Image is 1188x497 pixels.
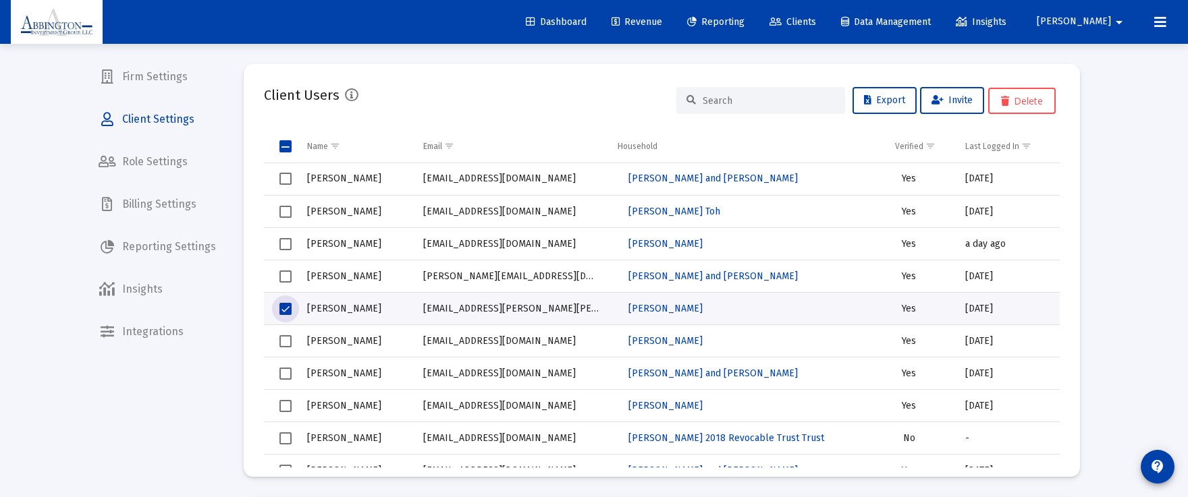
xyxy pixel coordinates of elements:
td: Column Email [414,130,608,163]
td: [PERSON_NAME] [298,390,414,422]
td: Column Name [298,130,414,163]
button: [PERSON_NAME] and [PERSON_NAME] [618,263,809,290]
button: [PERSON_NAME] [618,328,713,355]
div: Yes [872,205,946,218]
div: Yes [872,270,946,283]
div: Select row [279,368,292,380]
span: Show filter options for column 'Last Logged In' [1021,141,1031,151]
td: [EMAIL_ADDRESS][DOMAIN_NAME] [414,163,608,196]
button: Export [853,87,917,114]
div: Select row [279,270,292,283]
div: Select row [279,173,292,185]
a: Client Settings [88,103,227,136]
td: [PERSON_NAME] [298,260,414,293]
span: [PERSON_NAME] [628,335,703,347]
mat-icon: contact_support [1150,459,1166,475]
td: Column Verified [863,130,956,163]
a: Role Settings [88,146,227,178]
button: [PERSON_NAME] [618,295,713,322]
td: Column Household [608,130,862,163]
span: [PERSON_NAME] and [PERSON_NAME] [628,465,798,476]
a: Insights [88,273,227,305]
img: Dashboard [21,9,92,36]
div: Email [423,141,442,152]
div: [DATE] [965,399,1048,413]
div: Select row [279,400,292,412]
td: [EMAIL_ADDRESS][PERSON_NAME][PERSON_NAME][DOMAIN_NAME] [414,293,608,325]
td: [EMAIL_ADDRESS][DOMAIN_NAME] [414,390,608,422]
div: [DATE] [965,334,1048,348]
div: Yes [872,172,946,185]
button: Delete [988,88,1056,114]
span: [PERSON_NAME] [628,400,703,411]
div: Select row [279,206,292,218]
div: - [965,432,1048,445]
td: [PERSON_NAME] [298,228,414,260]
td: [PERSON_NAME] [298,163,414,196]
a: Dashboard [515,9,597,36]
button: [PERSON_NAME] and [PERSON_NAME] [618,360,809,387]
button: Invite [920,87,984,114]
td: [PERSON_NAME] [298,357,414,390]
td: [EMAIL_ADDRESS][DOMAIN_NAME] [414,357,608,390]
div: Data grid [264,130,1060,467]
mat-icon: arrow_drop_down [1111,9,1127,36]
td: [EMAIL_ADDRESS][DOMAIN_NAME] [414,196,608,228]
span: [PERSON_NAME] and [PERSON_NAME] [628,270,798,282]
span: Show filter options for column 'Verified' [925,141,936,151]
a: Insights [945,9,1017,36]
div: a day ago [965,237,1048,251]
span: Firm Settings [88,61,227,93]
td: [EMAIL_ADDRESS][DOMAIN_NAME] [414,325,608,357]
div: Select row [279,432,292,444]
td: [PERSON_NAME] [298,422,414,455]
div: [DATE] [965,205,1048,218]
div: Yes [872,399,946,413]
span: [PERSON_NAME] and [PERSON_NAME] [628,368,798,379]
div: Yes [872,237,946,251]
span: [PERSON_NAME] Toh [628,206,720,217]
td: Column Last Logged In [956,130,1057,163]
div: [DATE] [965,464,1048,477]
div: [DATE] [965,270,1048,283]
span: Billing Settings [88,188,227,221]
span: Revenue [612,16,662,28]
h2: Client Users [264,84,340,106]
span: [PERSON_NAME] and [PERSON_NAME] [628,173,798,184]
a: Reporting Settings [88,231,227,263]
button: [PERSON_NAME] and [PERSON_NAME] [618,165,809,192]
button: [PERSON_NAME] [618,231,713,258]
div: Name [307,141,328,152]
button: [PERSON_NAME] Toh [618,198,731,225]
div: [DATE] [965,367,1048,380]
span: Invite [932,94,973,106]
a: Data Management [830,9,942,36]
td: [EMAIL_ADDRESS][DOMAIN_NAME] [414,228,608,260]
div: Yes [872,302,946,316]
button: [PERSON_NAME] 2018 Revocable Trust Trust [618,425,835,452]
span: Show filter options for column 'Email' [444,141,454,151]
div: Yes [872,464,946,477]
div: Yes [872,334,946,348]
span: Export [864,94,905,106]
td: [PERSON_NAME] [298,293,414,325]
span: [PERSON_NAME] [628,238,703,250]
td: [EMAIL_ADDRESS][DOMAIN_NAME] [414,455,608,487]
div: Select row [279,335,292,347]
input: Search [703,95,835,107]
button: [PERSON_NAME] and [PERSON_NAME] [618,457,809,484]
div: Last Logged In [965,141,1019,152]
div: Verified [895,141,923,152]
div: Select all [279,140,292,152]
div: No [872,432,946,445]
span: Reporting [687,16,745,28]
td: [PERSON_NAME] [298,455,414,487]
div: Select row [279,238,292,250]
span: [PERSON_NAME] 2018 Revocable Trust Trust [628,432,824,444]
td: [PERSON_NAME] [298,196,414,228]
div: Select row [279,303,292,315]
td: [PERSON_NAME][EMAIL_ADDRESS][DOMAIN_NAME] [414,260,608,293]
